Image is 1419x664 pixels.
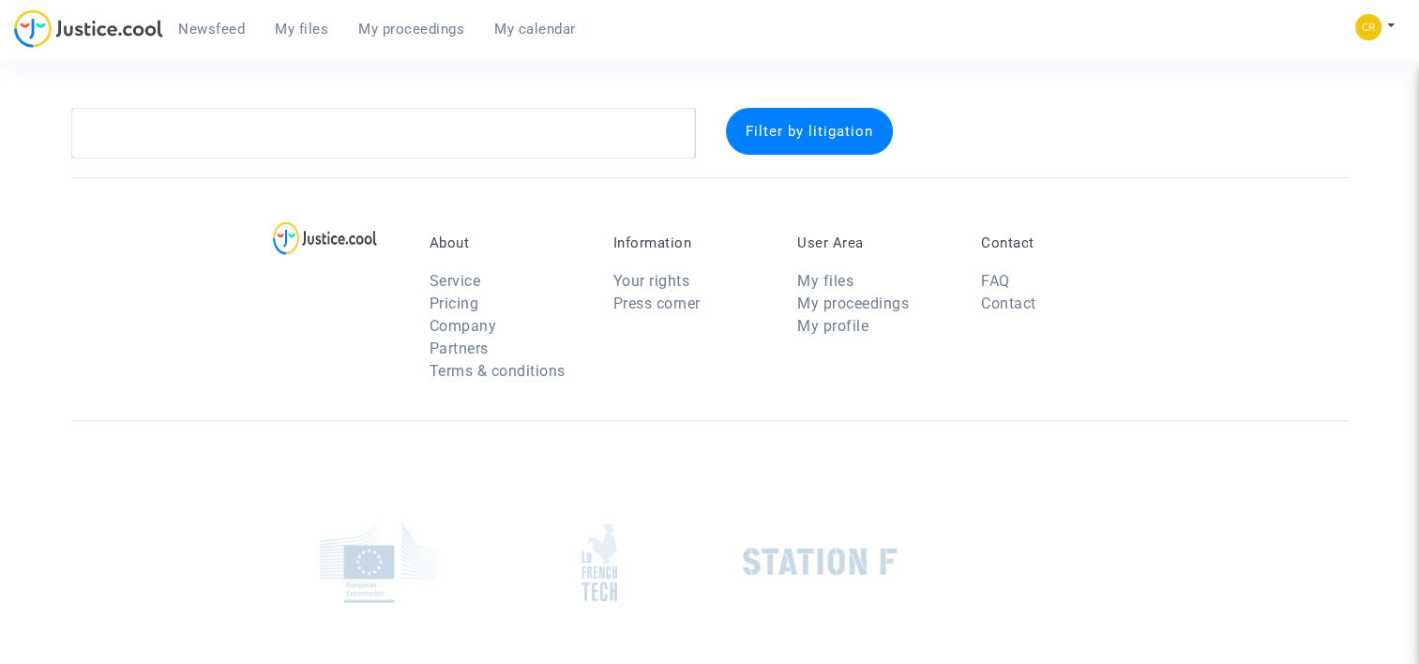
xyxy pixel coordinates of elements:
[613,294,701,312] a: Press corner
[613,234,769,251] p: Information
[430,294,479,312] a: Pricing
[273,221,377,255] img: logo-lg.svg
[797,294,909,312] a: My proceedings
[1355,14,1381,40] img: 05be512a7f9b3115d70346e584f3c7ed
[430,234,585,251] p: About
[358,21,464,38] span: My proceedings
[981,294,1036,312] a: Contact
[430,340,489,357] a: Partners
[797,234,953,251] p: User Area
[981,234,1137,251] p: Contact
[797,272,853,290] a: My files
[743,548,898,576] img: stationf.png
[479,15,591,43] a: My calendar
[275,21,328,38] span: My files
[430,317,497,335] a: Company
[163,15,260,43] a: Newsfeed
[260,15,343,43] a: My files
[797,317,868,335] a: My profile
[746,123,873,140] span: Filter by litigation
[613,272,690,290] a: Your rights
[178,21,245,38] span: Newsfeed
[14,9,163,48] img: jc-logo.svg
[581,522,617,602] img: french_tech.png
[494,21,576,38] span: My calendar
[430,272,481,290] a: Service
[981,272,1010,290] a: FAQ
[343,15,479,43] a: My proceedings
[430,362,566,380] a: Terms & conditions
[320,521,437,603] img: europe_commision.png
